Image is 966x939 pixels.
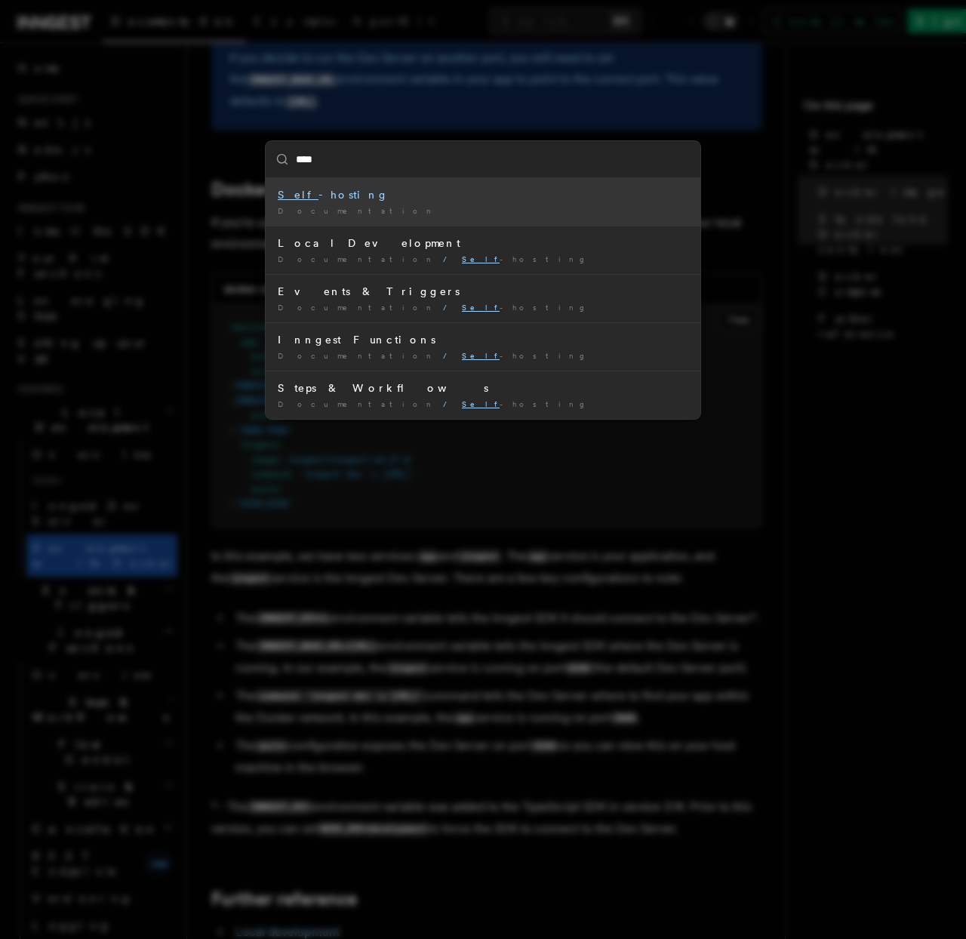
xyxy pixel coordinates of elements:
[278,189,318,201] mark: Self
[278,284,688,299] div: Events & Triggers
[462,303,586,312] span: -hosting
[462,351,500,360] mark: Self
[278,380,688,396] div: Steps & Workflows
[462,254,586,263] span: -hosting
[462,351,586,360] span: -hosting
[462,399,500,408] mark: Self
[278,254,437,263] span: Documentation
[278,399,437,408] span: Documentation
[278,206,437,215] span: Documentation
[278,351,437,360] span: Documentation
[443,351,456,360] span: /
[443,254,456,263] span: /
[278,303,437,312] span: Documentation
[462,254,500,263] mark: Self
[462,399,586,408] span: -hosting
[443,303,456,312] span: /
[462,303,500,312] mark: Self
[278,187,688,202] div: -hosting
[278,332,688,347] div: Inngest Functions
[443,399,456,408] span: /
[278,236,688,251] div: Local Development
